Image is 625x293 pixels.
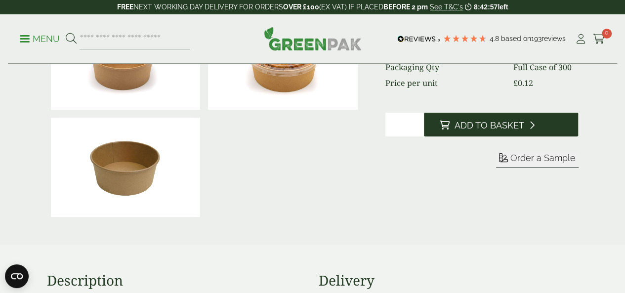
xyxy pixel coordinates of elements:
[575,34,587,44] i: My Account
[51,118,201,217] img: 1000ml Kraft Salad Bowl Full Case Of 0
[593,32,605,46] a: 0
[490,35,501,42] span: 4.8
[385,61,501,73] dt: Packaging Qty
[542,35,566,42] span: reviews
[283,3,319,11] strong: OVER £100
[496,152,579,167] button: Order a Sample
[510,153,576,163] span: Order a Sample
[593,34,605,44] i: Cart
[531,35,542,42] span: 193
[424,113,579,136] button: Add to Basket
[319,272,579,289] h3: Delivery
[383,3,428,11] strong: BEFORE 2 pm
[455,120,524,131] span: Add to Basket
[602,29,612,39] span: 0
[20,33,60,43] a: Menu
[47,272,307,289] h3: Description
[264,27,362,50] img: GreenPak Supplies
[20,33,60,45] p: Menu
[397,36,440,42] img: REVIEWS.io
[513,78,517,88] span: £
[501,35,531,42] span: Based on
[430,3,463,11] a: See T&C's
[513,78,533,88] bdi: 0.12
[117,3,133,11] strong: FREE
[5,264,29,288] button: Open CMP widget
[513,61,578,73] dd: Full Case of 300
[498,3,508,11] span: left
[443,34,487,43] div: 4.8 Stars
[474,3,498,11] span: 8:42:57
[385,77,501,89] dt: Price per unit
